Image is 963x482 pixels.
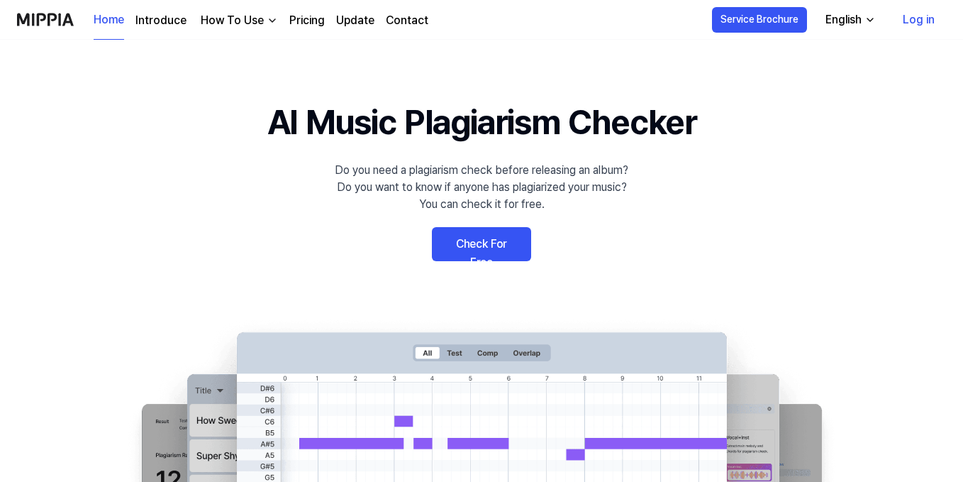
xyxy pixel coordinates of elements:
[823,11,864,28] div: English
[198,12,267,29] div: How To Use
[336,12,374,29] a: Update
[198,12,278,29] button: How To Use
[386,12,428,29] a: Contact
[335,162,628,213] div: Do you need a plagiarism check before releasing an album? Do you want to know if anyone has plagi...
[432,227,531,261] a: Check For Free
[289,12,325,29] a: Pricing
[712,7,807,33] button: Service Brochure
[94,1,124,40] a: Home
[267,15,278,26] img: down
[267,97,696,148] h1: AI Music Plagiarism Checker
[135,12,187,29] a: Introduce
[814,6,884,34] button: English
